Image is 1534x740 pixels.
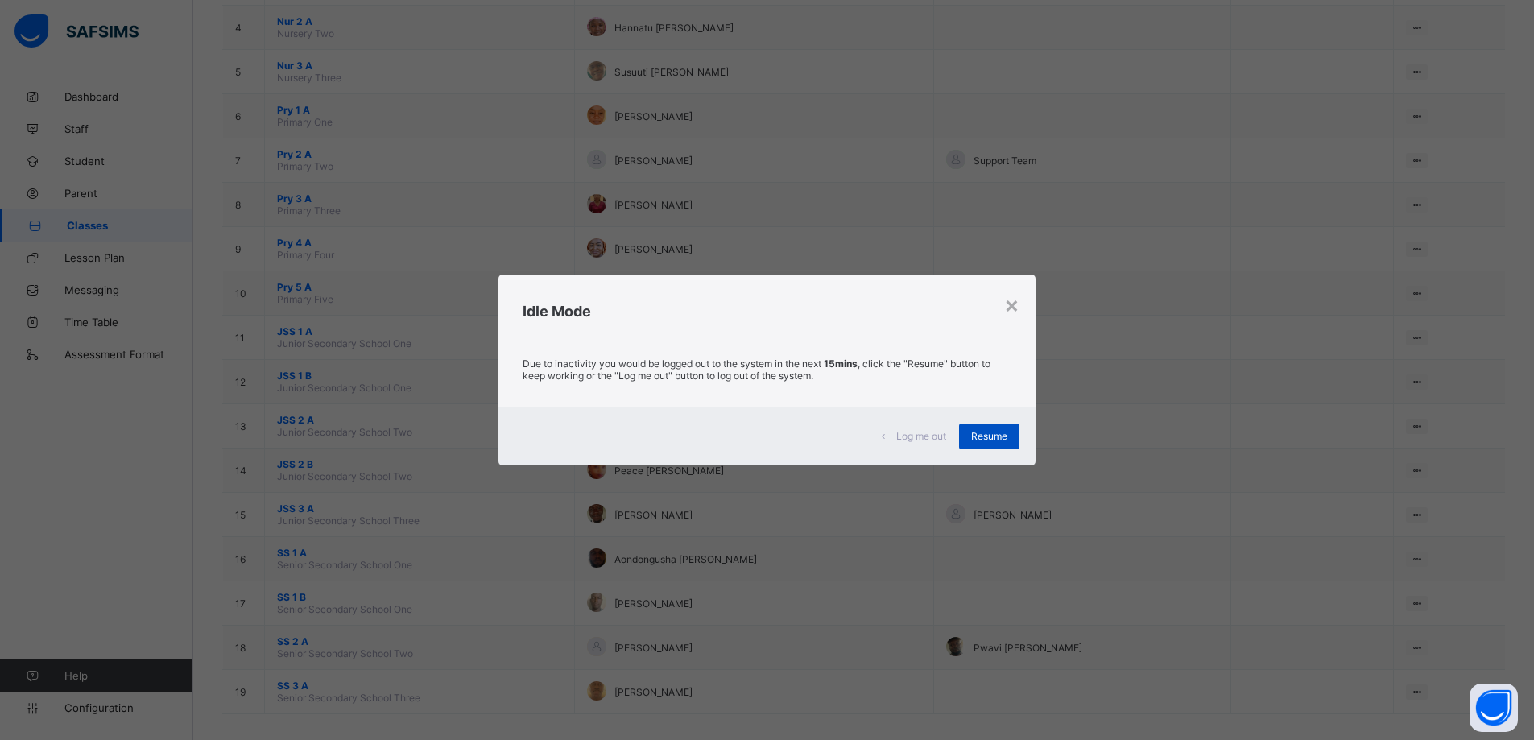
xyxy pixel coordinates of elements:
h2: Idle Mode [523,303,1011,320]
button: Open asap [1470,684,1518,732]
strong: 15mins [824,358,858,370]
p: Due to inactivity you would be logged out to the system in the next , click the "Resume" button t... [523,358,1011,382]
span: Resume [971,430,1007,442]
div: × [1004,291,1019,318]
span: Log me out [896,430,946,442]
